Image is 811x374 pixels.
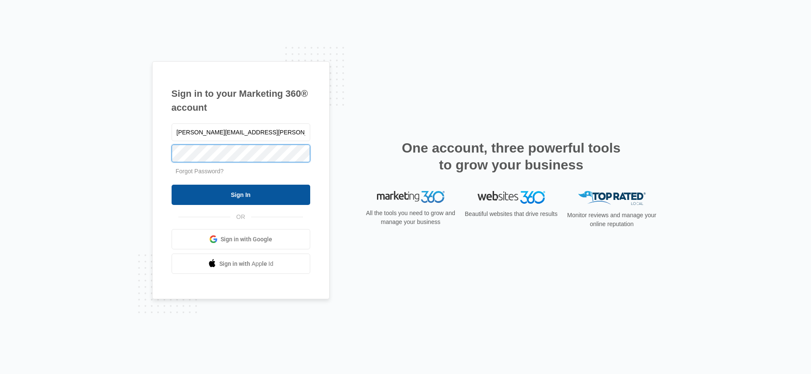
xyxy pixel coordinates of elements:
img: Marketing 360 [377,191,445,203]
input: Sign In [172,185,310,205]
h1: Sign in to your Marketing 360® account [172,87,310,115]
a: Forgot Password? [176,168,224,175]
a: Sign in with Google [172,229,310,249]
h2: One account, three powerful tools to grow your business [399,139,623,173]
p: All the tools you need to grow and manage your business [363,209,458,227]
p: Beautiful websites that drive results [464,210,559,218]
span: OR [230,213,251,221]
span: Sign in with Apple Id [219,259,273,268]
span: Sign in with Google [221,235,272,244]
img: Websites 360 [478,191,545,203]
img: Top Rated Local [578,191,646,205]
input: Email [172,123,310,141]
a: Sign in with Apple Id [172,254,310,274]
p: Monitor reviews and manage your online reputation [565,211,659,229]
